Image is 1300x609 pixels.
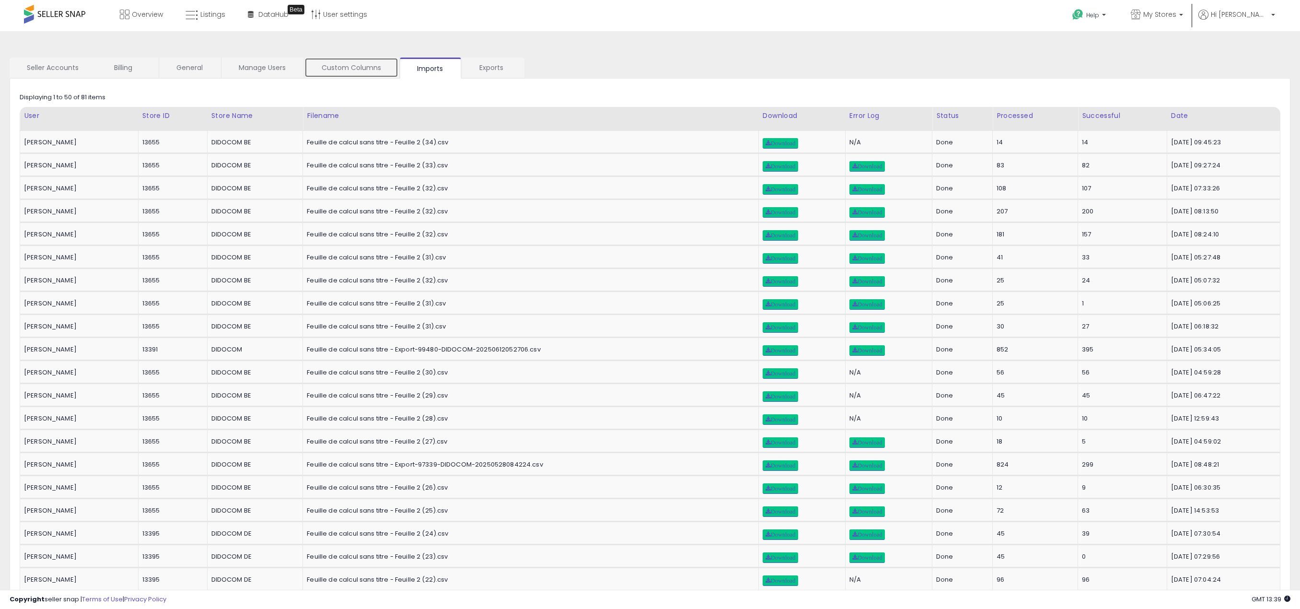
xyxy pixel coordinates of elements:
div: [PERSON_NAME] [24,460,131,469]
span: Download [766,440,795,445]
a: Download [763,207,798,218]
div: 82 [1082,161,1160,170]
div: DIDOCOM BE [211,414,296,423]
span: Download [766,256,795,261]
div: Feuille de calcul sans titre - Feuille 2 (31).csv [307,299,751,308]
span: Download [766,509,795,515]
span: Download [766,302,795,307]
span: Download [766,555,795,561]
a: Help [1065,1,1115,31]
div: DIDOCOM BE [211,437,296,446]
div: 13655 [142,506,200,515]
div: 45 [997,552,1070,561]
div: 41 [997,253,1070,262]
div: [DATE] 06:18:32 [1171,322,1273,331]
div: Done [936,299,985,308]
div: 96 [997,575,1070,584]
span: Hi [PERSON_NAME] [1211,10,1268,19]
div: 13655 [142,299,200,308]
span: Download [852,187,882,192]
a: Download [763,483,798,494]
div: Feuille de calcul sans titre - Export-97339-DIDOCOM-20250528084224.csv [307,460,751,469]
div: Done [936,506,985,515]
div: Feuille de calcul sans titre - Feuille 2 (23).csv [307,552,751,561]
div: Done [936,276,985,285]
span: Download [766,463,795,468]
div: [DATE] 07:33:26 [1171,184,1273,193]
div: 13655 [142,276,200,285]
a: Download [763,138,798,149]
div: [DATE] 05:07:32 [1171,276,1273,285]
span: Download [852,233,882,238]
div: Store ID [142,111,203,121]
span: Download [852,302,882,307]
a: Download [763,230,798,241]
div: [PERSON_NAME] [24,207,131,216]
span: Download [766,210,795,215]
div: DIDOCOM BE [211,161,296,170]
span: Download [852,486,882,492]
div: [PERSON_NAME] [24,299,131,308]
div: 13391 [142,345,200,354]
span: Download [852,279,882,284]
a: Download [763,437,798,448]
div: DIDOCOM BE [211,207,296,216]
div: 12 [997,483,1070,492]
div: Feuille de calcul sans titre - Feuille 2 (22).csv [307,575,751,584]
div: 96 [1082,575,1160,584]
span: My Stores [1143,10,1176,19]
div: 13395 [142,529,200,538]
a: Hi [PERSON_NAME] [1198,10,1275,31]
a: Download [849,506,885,517]
a: Download [763,253,798,264]
a: Billing [97,58,158,78]
div: seller snap | | [10,595,166,604]
a: Download [763,345,798,356]
div: 10 [1082,414,1160,423]
div: Feuille de calcul sans titre - Feuille 2 (27).csv [307,437,751,446]
div: 18 [997,437,1070,446]
div: DIDOCOM BE [211,368,296,377]
div: Feuille de calcul sans titre - Feuille 2 (32).csv [307,207,751,216]
span: Download [766,394,795,399]
a: Download [849,437,885,448]
div: Done [936,483,985,492]
div: [PERSON_NAME] [24,414,131,423]
div: Displaying 1 to 50 of 81 items [20,93,105,102]
div: N/A [849,138,925,147]
span: Download [852,348,882,353]
div: 299 [1082,460,1160,469]
div: Done [936,575,985,584]
a: Download [763,414,798,425]
div: 13655 [142,437,200,446]
a: Manage Users [221,58,303,78]
div: N/A [849,368,925,377]
div: 13655 [142,253,200,262]
div: Feuille de calcul sans titre - Feuille 2 (24).csv [307,529,751,538]
div: [PERSON_NAME] [24,506,131,515]
div: Feuille de calcul sans titre - Feuille 2 (31).csv [307,253,751,262]
div: Feuille de calcul sans titre - Feuille 2 (29).csv [307,391,751,400]
div: DIDOCOM BE [211,184,296,193]
div: Date [1171,111,1276,121]
div: [PERSON_NAME] [24,161,131,170]
a: Download [849,161,885,172]
a: Download [849,184,885,195]
span: Download [852,164,882,169]
div: DIDOCOM BE [211,391,296,400]
div: 107 [1082,184,1160,193]
div: [PERSON_NAME] [24,437,131,446]
div: N/A [849,414,925,423]
div: 13395 [142,552,200,561]
div: Processed [997,111,1074,121]
div: [DATE] 07:30:54 [1171,529,1273,538]
div: 9 [1082,483,1160,492]
span: Download [766,164,795,169]
div: Feuille de calcul sans titre - Feuille 2 (32).csv [307,230,751,239]
div: 13655 [142,460,200,469]
div: 56 [1082,368,1160,377]
span: Download [852,463,882,468]
div: Feuille de calcul sans titre - Feuille 2 (33).csv [307,161,751,170]
div: Feuille de calcul sans titre - Feuille 2 (28).csv [307,414,751,423]
div: 5 [1082,437,1160,446]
